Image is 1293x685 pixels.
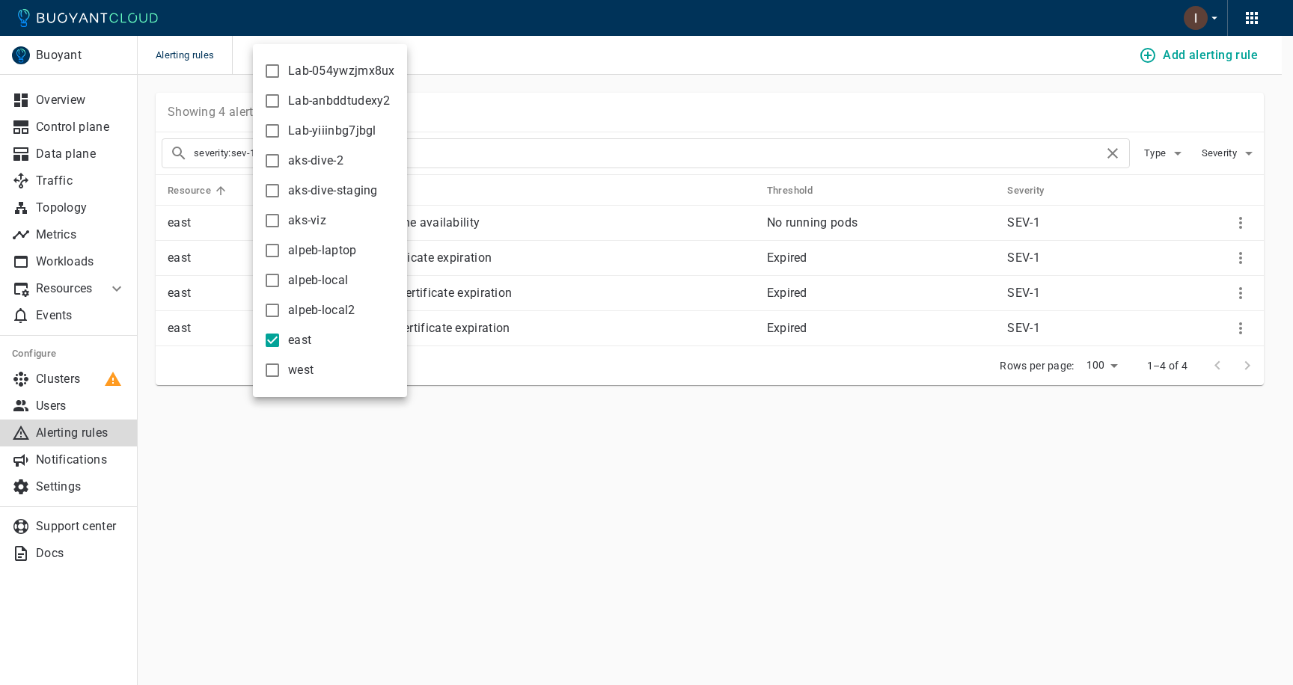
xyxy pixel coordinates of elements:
[288,183,378,198] span: aks-dive-staging
[288,153,343,168] span: aks-dive-2
[288,303,355,318] span: alpeb-local2
[288,273,348,288] span: alpeb-local
[288,363,314,378] span: west
[288,93,391,108] span: Lab-anbddtudexy2
[288,123,376,138] span: Lab-yiiinbg7jbgl
[288,64,395,79] span: Lab-054ywzjmx8ux
[288,333,311,348] span: east
[288,213,326,228] span: aks-viz
[288,243,357,258] span: alpeb-laptop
